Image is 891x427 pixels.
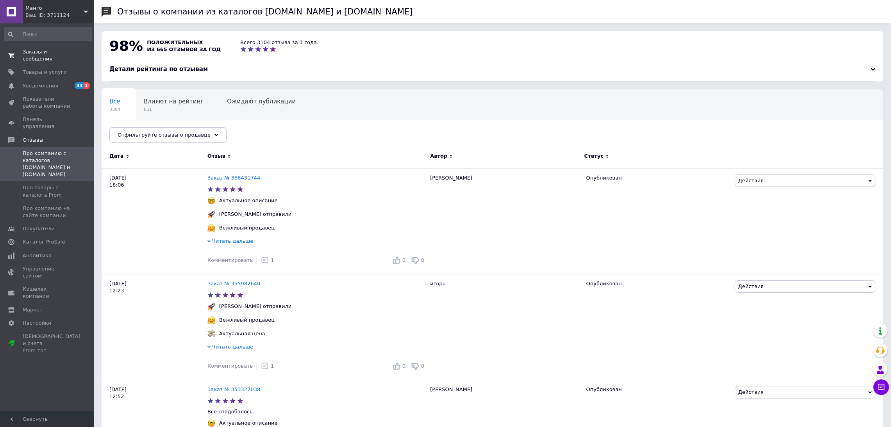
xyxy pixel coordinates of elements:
div: 1 [261,362,274,370]
span: Панель управления [23,116,72,130]
span: 651 [144,107,204,112]
span: Уведомления [23,82,58,89]
span: Маркет [23,306,43,313]
span: 34 [75,82,84,89]
span: Показатели работы компании [23,96,72,110]
img: :nerd_face: [207,419,215,427]
span: Кошелек компании [23,286,72,300]
div: [PERSON_NAME] отправили [217,303,293,310]
p: Все сподобалось. [207,408,426,415]
span: 0 [421,257,424,263]
div: Актуальное описание [217,197,280,204]
div: игорь [426,274,582,380]
span: Действия [738,389,764,395]
span: Опубликованы без комме... [109,128,194,135]
div: [DATE] 18:06 [102,168,207,274]
span: Автор [430,153,447,160]
img: :rocket: [207,210,215,218]
div: Комментировать [207,363,253,370]
div: Актуальное описание [217,420,280,427]
h1: Отзывы о компании из каталогов [DOMAIN_NAME] и [DOMAIN_NAME] [117,7,413,16]
div: Ваш ID: 3711124 [25,12,94,19]
span: Манго [25,5,84,12]
span: Статус [584,153,604,160]
span: Про товары с каталога Prom [23,184,72,198]
span: Товары и услуги [23,69,67,76]
span: 1 [84,82,90,89]
span: Действия [738,178,764,183]
div: [PERSON_NAME] отправили [217,211,293,218]
img: :hugging_face: [207,224,215,232]
span: 0 [402,363,405,369]
a: Заказ № 355982640 [207,281,260,286]
span: Ожидают публикации [227,98,296,105]
span: Читать дальше [212,344,253,350]
span: Заказы и сообщения [23,48,72,62]
div: Актуальная цена [217,330,267,337]
img: :rocket: [207,302,215,310]
span: [DEMOGRAPHIC_DATA] и счета [23,333,80,354]
span: Про компанию с каталогов [DOMAIN_NAME] и [DOMAIN_NAME] [23,150,72,178]
img: :nerd_face: [207,197,215,205]
div: Prom топ [23,347,80,354]
a: Заказ № 356431744 [207,175,260,181]
span: 0 [421,363,424,369]
div: Читать дальше [207,238,426,247]
span: Каталог ProSale [23,238,65,246]
div: Опубликованы без комментария [102,119,210,149]
span: Комментировать [207,363,253,369]
span: Дата [109,153,124,160]
div: Комментировать [207,257,253,264]
span: 98% [109,38,143,54]
span: Про компанию на сайте компании [23,205,72,219]
button: Чат с покупателем [873,379,889,395]
span: Все [109,98,120,105]
div: Вежливый продавец [217,317,277,324]
span: Действия [738,283,764,289]
span: 1 [271,257,274,263]
span: Настройки [23,320,51,327]
span: Отзыв [207,153,225,160]
span: 0 [402,257,405,263]
span: 3384 [109,107,120,112]
span: Отзывы [23,137,43,144]
span: Детали рейтинга по отзывам [109,66,208,73]
div: 1 [261,256,274,264]
img: :money_with_wings: [207,330,215,338]
div: Читать дальше [207,343,426,352]
div: [PERSON_NAME] [426,168,582,274]
div: Опубликован [586,386,729,393]
span: из 665 отзывов за год [147,46,221,52]
div: [DATE] 12:23 [102,274,207,380]
div: Детали рейтинга по отзывам [109,65,875,73]
div: Опубликован [586,174,729,181]
span: Покупатели [23,225,55,232]
div: Опубликован [586,280,729,287]
div: Всего 3104 отзыва за 3 года. [240,39,318,46]
span: 1 [271,363,274,369]
span: Управление сайтом [23,265,72,279]
a: Заказ № 353327038 [207,386,260,392]
span: Читать дальше [212,238,253,244]
span: положительных [147,39,203,45]
span: Комментировать [207,257,253,263]
span: Отфильтруйте отзывы о продавце [118,132,211,138]
span: Влияют на рейтинг [144,98,204,105]
input: Поиск [4,27,92,41]
span: Аналитика [23,252,52,259]
img: :hugging_face: [207,316,215,324]
div: Вежливый продавец [217,224,277,231]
